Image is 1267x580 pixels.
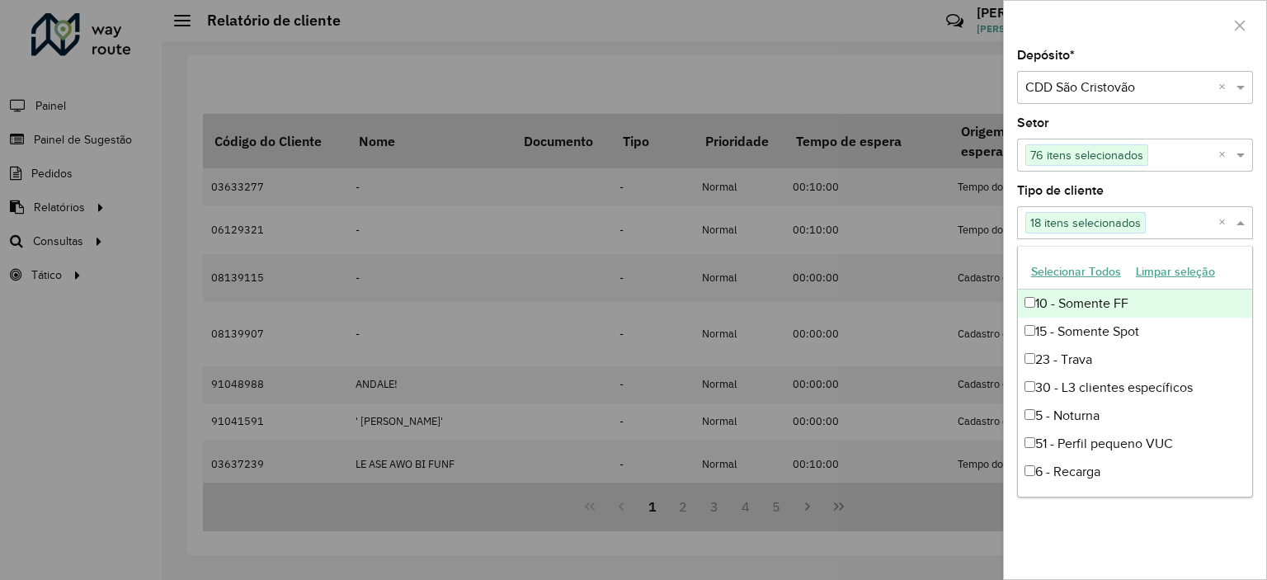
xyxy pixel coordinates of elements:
[1128,259,1222,285] button: Limpar seleção
[1018,374,1252,402] div: 30 - L3 clientes específicos
[1018,290,1252,318] div: 10 - Somente FF
[1017,181,1104,200] label: Tipo de cliente
[1218,78,1232,97] span: Clear all
[1026,213,1145,233] span: 18 itens selecionados
[1018,318,1252,346] div: 15 - Somente Spot
[1017,246,1253,497] ng-dropdown-panel: Options list
[1218,145,1232,165] span: Clear all
[1017,45,1075,65] label: Depósito
[1018,458,1252,486] div: 6 - Recarga
[1026,145,1147,165] span: 76 itens selecionados
[1018,402,1252,430] div: 5 - Noturna
[1024,259,1128,285] button: Selecionar Todos
[1017,113,1049,133] label: Setor
[1018,486,1252,514] div: 60 - Retira
[1018,430,1252,458] div: 51 - Perfil pequeno VUC
[1018,346,1252,374] div: 23 - Trava
[1218,213,1232,233] span: Clear all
